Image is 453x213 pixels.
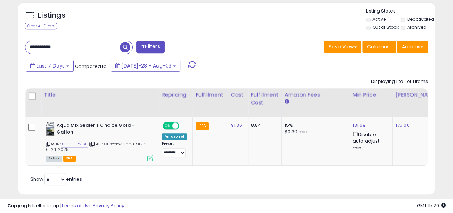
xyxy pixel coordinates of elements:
[353,91,390,99] div: Min Price
[353,122,366,129] a: 131.69
[407,24,427,30] label: Archived
[396,91,438,99] div: [PERSON_NAME]
[362,41,396,53] button: Columns
[371,78,428,85] div: Displaying 1 to 1 of 1 items
[7,202,33,209] strong: Copyright
[25,23,57,29] div: Clear All Filters
[285,91,347,99] div: Amazon Fees
[367,43,390,50] span: Columns
[61,141,88,147] a: B000GFPNG0
[7,203,124,209] div: seller snap | |
[251,122,276,129] div: 8.84
[121,62,172,69] span: [DATE]-28 - Aug-03
[353,130,387,151] div: Disable auto adjust min
[46,141,149,152] span: | SKU: Custom30883-91.36-6-24-2025
[163,123,172,129] span: ON
[162,91,189,99] div: Repricing
[396,122,410,129] a: 175.00
[196,122,209,130] small: FBA
[93,202,124,209] a: Privacy Policy
[46,156,62,162] span: All listings currently available for purchase on Amazon
[372,24,398,30] label: Out of Stock
[285,129,344,135] div: $0.30 min
[407,16,434,22] label: Deactivated
[30,176,82,182] span: Show: entries
[46,122,55,136] img: 51DGpON4WXL._SL40_.jpg
[61,202,92,209] a: Terms of Use
[324,41,361,53] button: Save View
[231,91,245,99] div: Cost
[38,10,66,20] h5: Listings
[63,156,76,162] span: FBA
[196,91,225,99] div: Fulfillment
[37,62,65,69] span: Last 7 Days
[44,91,156,99] div: Title
[178,123,190,129] span: OFF
[285,122,344,129] div: 15%
[46,122,153,161] div: ASIN:
[251,91,279,106] div: Fulfillment Cost
[162,141,187,157] div: Preset:
[26,60,74,72] button: Last 7 Days
[231,122,242,129] a: 91.36
[75,63,108,70] span: Compared to:
[397,41,428,53] button: Actions
[162,133,187,140] div: Amazon AI
[136,41,164,53] button: Filters
[111,60,180,72] button: [DATE]-28 - Aug-03
[57,122,144,137] b: Aqua Mix Sealer's Choice Gold - Gallon
[417,202,446,209] span: 2025-08-11 15:20 GMT
[285,99,289,105] small: Amazon Fees.
[372,16,385,22] label: Active
[366,8,435,15] p: Listing States:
